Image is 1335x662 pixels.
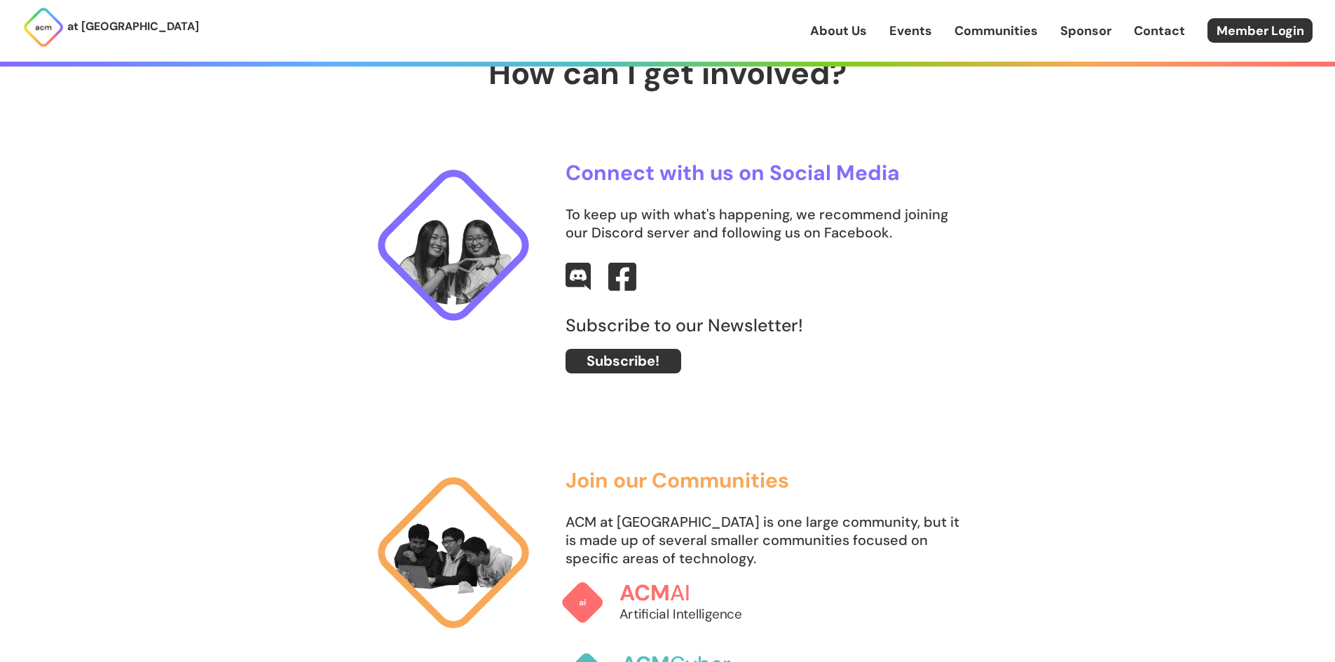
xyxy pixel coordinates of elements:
img: ACM Logo [22,6,64,48]
span: ACM [619,579,669,607]
p: at [GEOGRAPHIC_DATA] [67,18,199,36]
img: Discord Logo [566,263,591,291]
img: ACM AI [560,581,604,625]
a: Contact [1134,22,1185,40]
a: Subscribe! [566,349,681,373]
h3: Join our Communities [566,469,966,492]
p: Artificial Intelligence [619,605,774,624]
h2: How can I get involved? [331,56,1004,91]
p: To keep up with what's happening, we recommend joining our Discord server and following us on Fac... [566,205,966,242]
a: Events [889,22,932,40]
a: About Us [810,22,867,40]
h3: AI [619,581,774,605]
h3: Connect with us on Social Media [566,161,966,184]
a: Sponsor [1060,22,1111,40]
p: ACM at [GEOGRAPHIC_DATA] is one large community, but it is made up of several smaller communities... [566,513,966,567]
label: Subscribe to our Newsletter! [566,317,966,335]
a: Member Login [1207,18,1313,43]
a: Communities [954,22,1038,40]
img: Facebook Logo [608,263,636,291]
a: at [GEOGRAPHIC_DATA] [22,6,199,48]
a: ACMAIArtificial Intelligence [560,566,774,640]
